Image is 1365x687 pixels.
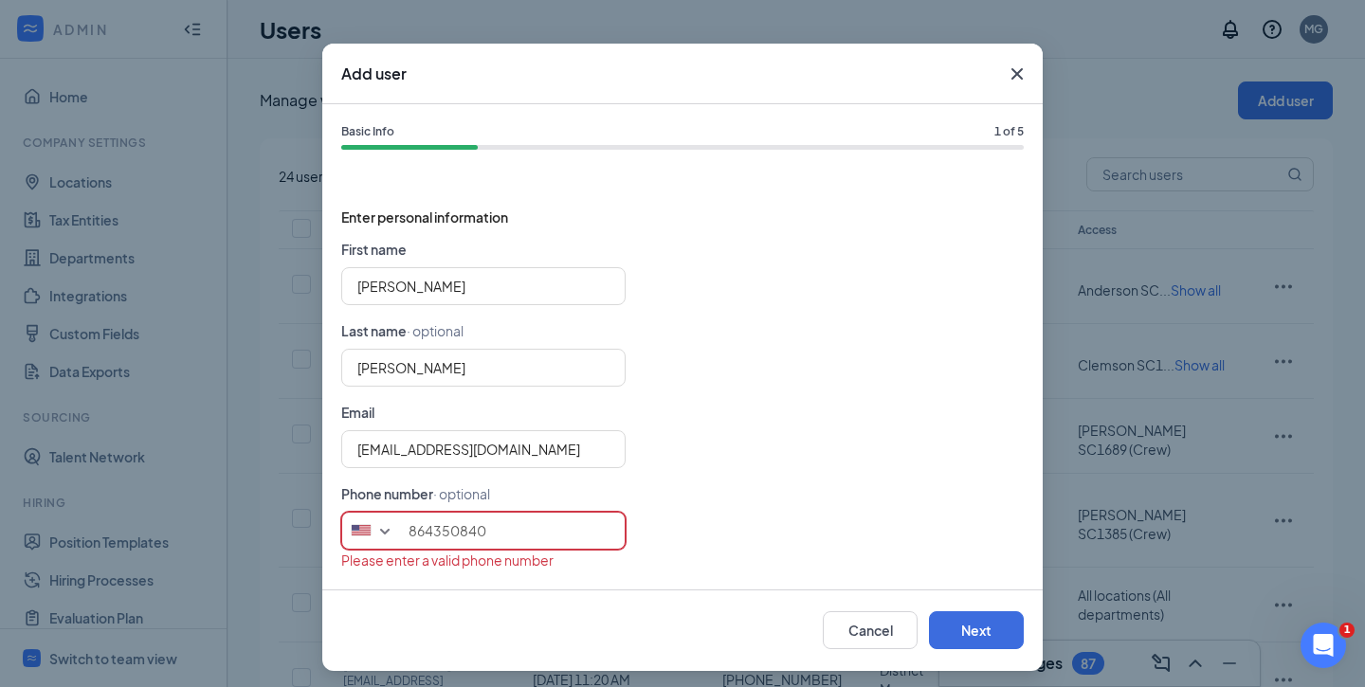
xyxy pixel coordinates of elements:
[992,44,1043,104] button: Close
[341,123,394,141] span: Basic Info
[341,404,374,421] span: Email
[994,123,1024,141] span: 1 of 5
[407,322,464,339] span: · optional
[341,63,407,84] h3: Add user
[342,513,404,549] div: United States: +1
[1301,623,1346,668] iframe: Intercom live chat
[341,322,407,339] span: Last name
[433,485,490,502] span: · optional
[341,241,407,258] span: First name
[1339,623,1355,638] span: 1
[823,611,918,649] button: Cancel
[341,485,433,502] span: Phone number
[341,550,1024,570] div: Please enter a valid phone number
[341,512,626,550] input: (201) 555-0123
[1006,63,1028,85] svg: Cross
[341,207,1024,227] span: Enter personal information
[929,611,1024,649] button: Next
